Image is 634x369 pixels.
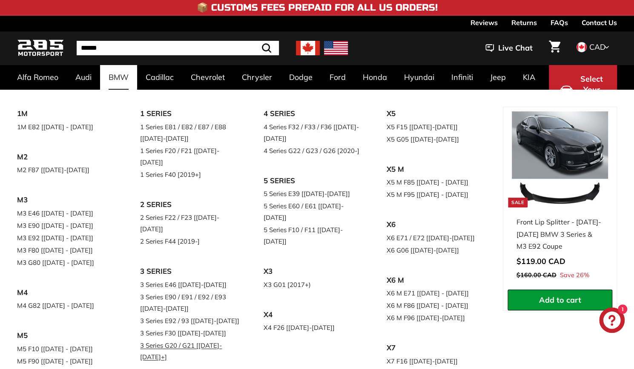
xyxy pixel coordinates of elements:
a: Contact Us [582,15,617,30]
a: M5 [17,329,116,343]
a: Hyundai [396,65,443,90]
a: 1 SERIES [140,107,239,121]
a: Reviews [470,15,498,30]
a: 2 SERIES [140,198,239,212]
a: Honda [354,65,396,90]
button: Add to cart [508,290,612,311]
span: $119.00 CAD [516,256,565,266]
span: Add to cart [539,295,581,305]
a: Dodge [281,65,321,90]
a: X6 M F96 [[DATE]-[DATE]] [387,312,486,324]
a: 5 Series E39 [[DATE]-[DATE]] [264,187,363,200]
a: 1 Series F20 / F21 [[DATE]-[DATE]] [140,145,239,168]
a: X7 F16 [[DATE]-[DATE]] [387,355,486,367]
a: 1 Series E81 / E82 / E87 / E88 [[DATE]-[DATE]] [140,121,239,145]
a: Cart [544,34,565,62]
a: Sale Front Lip Splitter - [DATE]-[DATE] BMW 3 Series & M3 E92 Coupe Save 26% [508,107,612,290]
a: X6 M E71 [[DATE] - [DATE]] [387,287,486,299]
a: Jeep [482,65,514,90]
span: $160.00 CAD [516,271,556,279]
a: 5 Series E60 / E61 [[DATE]-[DATE]] [264,200,363,224]
a: 3 Series E46 [[DATE]-[DATE]] [140,278,239,291]
input: Search [77,41,279,55]
a: Ford [321,65,354,90]
a: Infiniti [443,65,482,90]
inbox-online-store-chat: Shopify online store chat [597,307,627,335]
a: M3 G80 [[DATE] - [DATE]] [17,256,116,269]
a: 1M [17,107,116,121]
a: Chevrolet [182,65,233,90]
a: M3 [17,193,116,207]
a: X5 F15 [[DATE]-[DATE]] [387,121,486,133]
span: Select Your Vehicle [577,74,606,106]
a: X5 M F95 [[DATE] - [DATE]] [387,188,486,201]
a: M4 [17,286,116,300]
a: 3 Series F30 [[DATE]-[DATE]] [140,327,239,339]
span: CAD [589,42,605,52]
a: X6 E71 / E72 [[DATE]-[DATE]] [387,232,486,244]
a: 4 SERIES [264,107,363,121]
span: Save 26% [559,270,589,281]
a: X6 M [387,273,486,287]
a: FAQs [551,15,568,30]
a: 5 Series F10 / F11 [[DATE]-[DATE]] [264,224,363,247]
a: X4 F26 [[DATE]-[DATE]] [264,321,363,334]
a: 1M E82 [[DATE] - [DATE]] [17,121,116,133]
a: X6 [387,218,486,232]
a: M3 E46 [[DATE] - [DATE]] [17,207,116,219]
a: 3 SERIES [140,264,239,278]
a: X5 M F85 [[DATE] - [DATE]] [387,176,486,188]
a: Audi [67,65,100,90]
a: BMW [100,65,137,90]
a: Returns [511,15,537,30]
h4: 📦 Customs Fees Prepaid for All US Orders! [197,3,438,13]
span: Live Chat [498,43,533,54]
a: Chrysler [233,65,281,90]
a: M3 E90 [[DATE] - [DATE]] [17,219,116,232]
a: 1 Series F40 [2019+] [140,168,239,181]
a: M3 F80 [[DATE] - [DATE]] [17,244,116,256]
a: X4 [264,308,363,322]
a: 3 Series G20 / G21 [[DATE]-[DATE]+] [140,339,239,363]
a: KIA [514,65,544,90]
a: M5 F90 [[DATE] - [DATE]] [17,355,116,367]
a: M2 F87 [[DATE]-[DATE]] [17,164,116,176]
a: M2 [17,150,116,164]
a: X7 [387,341,486,355]
a: X5 [387,107,486,121]
a: X3 G01 [2017+) [264,278,363,291]
img: Logo_285_Motorsport_areodynamics_components [17,38,64,58]
a: M3 E92 [[DATE] - [DATE]] [17,232,116,244]
a: X6 M F86 [[DATE] - [DATE]] [387,299,486,312]
a: 2 Series F44 [2019-] [140,235,239,247]
a: 5 SERIES [264,174,363,188]
a: Alfa Romeo [9,65,67,90]
div: Front Lip Splitter - [DATE]-[DATE] BMW 3 Series & M3 E92 Coupe [516,216,604,253]
a: X6 G06 [[DATE]-[DATE]] [387,244,486,256]
a: M5 F10 [[DATE] - [DATE]] [17,343,116,355]
a: 4 Series F32 / F33 / F36 [[DATE]-[DATE]] [264,121,363,145]
a: X5 G05 [[DATE]-[DATE]] [387,133,486,145]
button: Live Chat [474,37,544,59]
a: M4 G82 [[DATE] - [DATE]] [17,299,116,312]
a: 3 Series E92 / 93 [[DATE]-[DATE]] [140,315,239,327]
a: X5 M [387,162,486,176]
a: Cadillac [137,65,182,90]
a: 4 Series G22 / G23 / G26 [2020-] [264,145,363,157]
a: 3 Series E90 / E91 / E92 / E93 [[DATE]-[DATE]] [140,291,239,315]
a: 2 Series F22 / F23 [[DATE]-[DATE]] [140,211,239,235]
a: X3 [264,264,363,278]
div: Sale [508,198,528,207]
